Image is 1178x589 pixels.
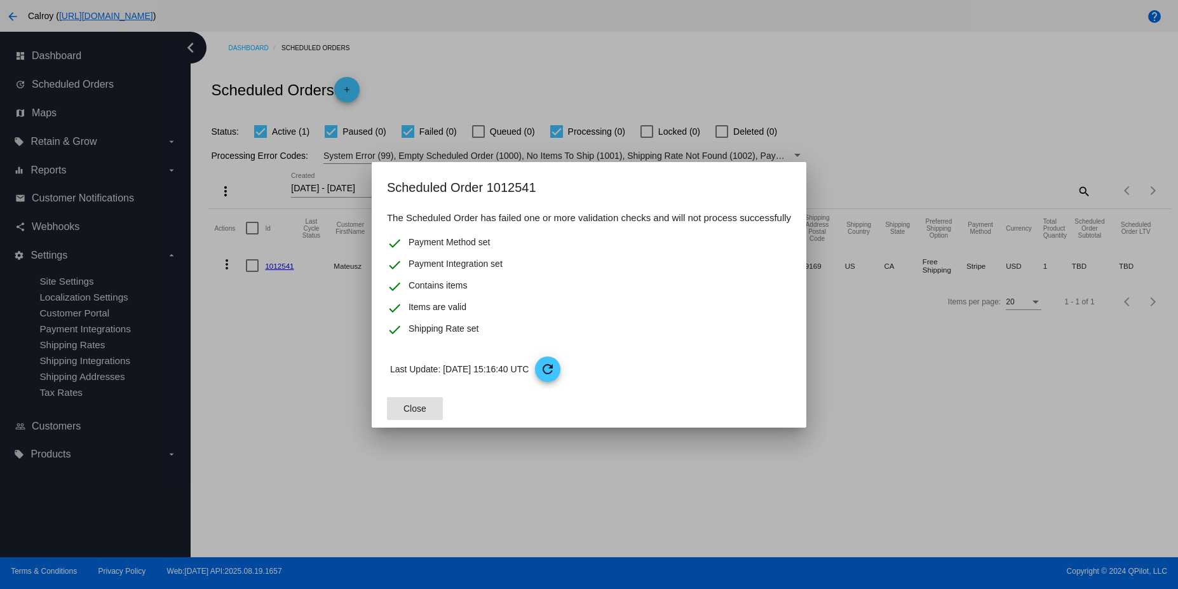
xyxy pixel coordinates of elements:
mat-icon: refresh [540,362,555,377]
span: Payment Method set [409,236,490,251]
h2: Scheduled Order 1012541 [387,177,791,198]
span: Payment Integration set [409,257,503,273]
mat-icon: check [387,279,402,294]
p: Last Update: [DATE] 15:16:40 UTC [390,356,791,382]
span: Items are valid [409,301,466,316]
mat-icon: check [387,301,402,316]
button: Close dialog [387,397,443,420]
mat-icon: check [387,236,402,251]
span: Close [403,403,426,414]
mat-icon: check [387,257,402,273]
mat-icon: check [387,322,402,337]
span: Shipping Rate set [409,322,479,337]
span: Contains items [409,279,468,294]
h4: The Scheduled Order has failed one or more validation checks and will not process successfully [387,210,791,226]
